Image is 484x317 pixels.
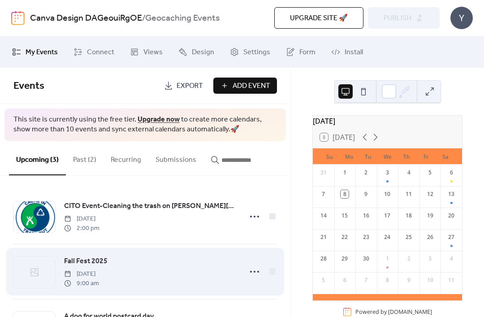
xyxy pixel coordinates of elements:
[426,233,434,241] div: 26
[66,141,104,174] button: Past (2)
[64,214,99,224] span: [DATE]
[11,11,25,25] img: logo
[64,269,99,279] span: [DATE]
[123,40,169,64] a: Views
[67,40,121,64] a: Connect
[341,169,349,177] div: 1
[213,78,277,94] button: Add Event
[383,276,391,284] div: 8
[447,233,455,241] div: 27
[148,141,203,174] button: Submissions
[13,115,277,135] span: This site is currently using the free tier. to create more calendars, show more than 10 events an...
[243,47,270,58] span: Settings
[157,78,210,94] a: Export
[362,169,370,177] div: 2
[9,141,66,175] button: Upcoming (3)
[341,212,349,220] div: 15
[383,255,391,263] div: 1
[355,308,432,316] div: Powered by
[383,169,391,177] div: 3
[26,47,58,58] span: My Events
[324,40,370,64] a: Install
[223,40,277,64] a: Settings
[405,276,413,284] div: 9
[320,190,328,198] div: 7
[362,233,370,241] div: 23
[104,141,148,174] button: Recurring
[64,200,237,212] a: CITO Event-Cleaning the trash on [PERSON_NAME][GEOGRAPHIC_DATA]
[426,169,434,177] div: 5
[279,40,322,64] a: Form
[290,13,348,24] span: Upgrade site 🚀
[64,256,108,267] a: Fall Fest 2025
[320,233,328,241] div: 21
[5,40,65,64] a: My Events
[172,40,221,64] a: Design
[30,10,142,27] a: Canva Design DAGeouiRgOE
[426,212,434,220] div: 19
[145,10,220,27] b: Geocaching Events
[87,47,114,58] span: Connect
[447,169,455,177] div: 6
[383,233,391,241] div: 24
[416,148,436,165] div: Fr
[274,7,363,29] button: Upgrade site 🚀
[447,190,455,198] div: 13
[450,7,473,29] div: Y
[359,148,378,165] div: Tu
[143,47,163,58] span: Views
[405,255,413,263] div: 2
[341,233,349,241] div: 22
[405,169,413,177] div: 4
[192,47,214,58] span: Design
[378,148,397,165] div: We
[299,47,315,58] span: Form
[233,81,270,91] span: Add Event
[362,276,370,284] div: 7
[447,276,455,284] div: 11
[397,148,416,165] div: Th
[426,255,434,263] div: 3
[64,256,108,267] span: Fall Fest 2025
[339,148,359,165] div: Mo
[362,190,370,198] div: 9
[64,224,99,233] span: 2:00 pm
[447,255,455,263] div: 4
[341,190,349,198] div: 8
[436,148,455,165] div: Sa
[405,190,413,198] div: 11
[405,233,413,241] div: 25
[320,148,339,165] div: Su
[142,10,145,27] b: /
[64,201,237,212] span: CITO Event-Cleaning the trash on [PERSON_NAME][GEOGRAPHIC_DATA]
[362,212,370,220] div: 16
[341,255,349,263] div: 29
[13,76,44,96] span: Events
[362,255,370,263] div: 30
[405,212,413,220] div: 18
[447,212,455,220] div: 20
[383,212,391,220] div: 17
[64,279,99,288] span: 9:00 am
[320,255,328,263] div: 28
[388,308,432,316] a: [DOMAIN_NAME]
[426,276,434,284] div: 10
[177,81,203,91] span: Export
[320,212,328,220] div: 14
[138,113,180,126] a: Upgrade now
[313,116,462,126] div: [DATE]
[345,47,363,58] span: Install
[320,169,328,177] div: 31
[383,190,391,198] div: 10
[341,276,349,284] div: 6
[320,276,328,284] div: 5
[426,190,434,198] div: 12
